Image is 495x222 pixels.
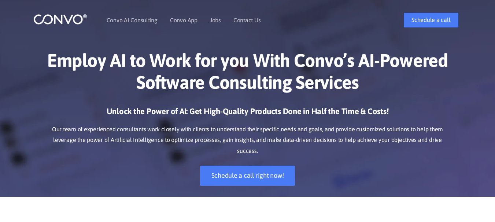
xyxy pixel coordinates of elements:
[170,17,197,23] a: Convo App
[33,14,87,25] img: logo_1.png
[107,17,158,23] a: Convo AI Consulting
[44,124,451,157] p: Our team of experienced consultants work closely with clients to understand their specific needs ...
[233,17,261,23] a: Contact Us
[44,106,451,122] h3: Unlock the Power of AI: Get High-Quality Products Done in Half the Time & Costs!
[44,49,451,99] h1: Employ AI to Work for you With Convo’s AI-Powered Software Consulting Services
[404,13,458,27] a: Schedule a call
[200,166,295,186] a: Schedule a call right now!
[210,17,221,23] a: Jobs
